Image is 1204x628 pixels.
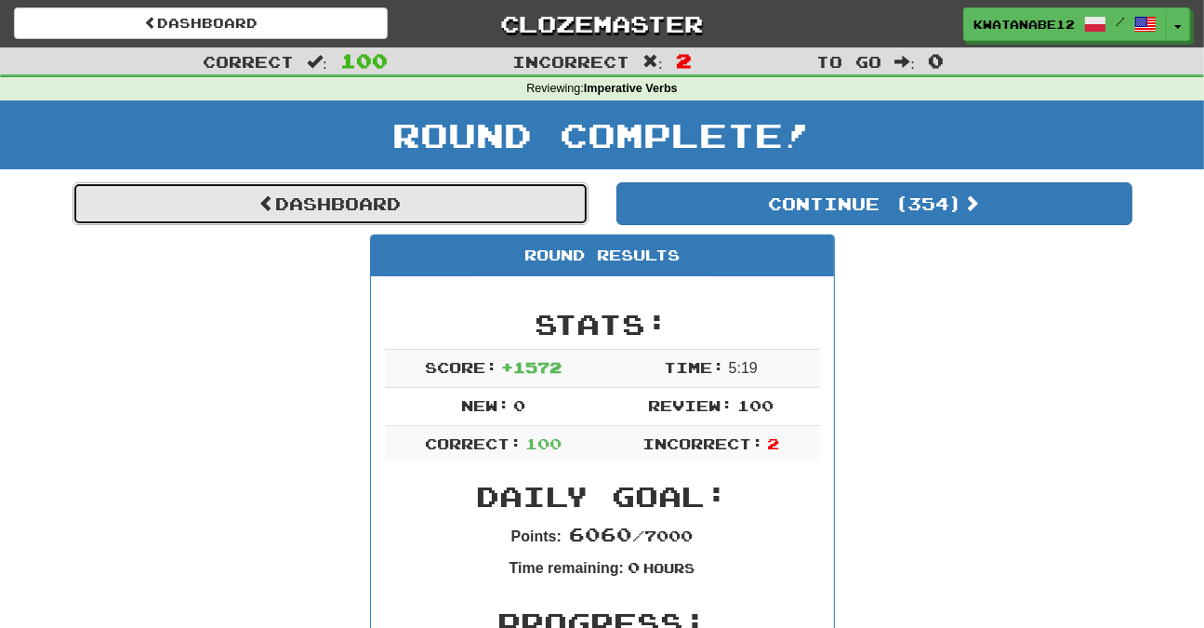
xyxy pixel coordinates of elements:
[973,16,1075,33] span: kwatanabe12
[816,52,881,71] span: To go
[501,358,562,376] span: + 1572
[7,116,1197,154] h1: Round Complete!
[616,182,1132,225] button: Continue (354)
[513,396,525,414] span: 0
[642,54,663,70] span: :
[425,358,497,376] span: Score:
[729,360,758,376] span: 5 : 19
[203,52,294,71] span: Correct
[416,7,789,40] a: Clozemaster
[928,49,944,72] span: 0
[584,82,678,95] strong: Imperative Verbs
[642,434,763,452] span: Incorrect:
[340,49,388,72] span: 100
[737,396,774,414] span: 100
[648,396,733,414] span: Review:
[512,52,629,71] span: Incorrect
[1116,15,1125,28] span: /
[628,558,640,576] span: 0
[307,54,327,70] span: :
[767,434,779,452] span: 2
[73,182,589,225] a: Dashboard
[461,396,509,414] span: New:
[14,7,388,39] a: Dashboard
[569,523,632,545] span: 6060
[385,481,820,512] h2: Daily Goal:
[676,49,692,72] span: 2
[963,7,1167,41] a: kwatanabe12 /
[371,235,834,276] div: Round Results
[511,528,562,544] strong: Points:
[664,358,724,376] span: Time:
[894,54,915,70] span: :
[509,560,624,576] strong: Time remaining:
[569,527,693,544] span: / 7000
[525,434,562,452] span: 100
[643,560,695,576] small: Hours
[385,309,820,340] h2: Stats:
[425,434,522,452] span: Correct:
